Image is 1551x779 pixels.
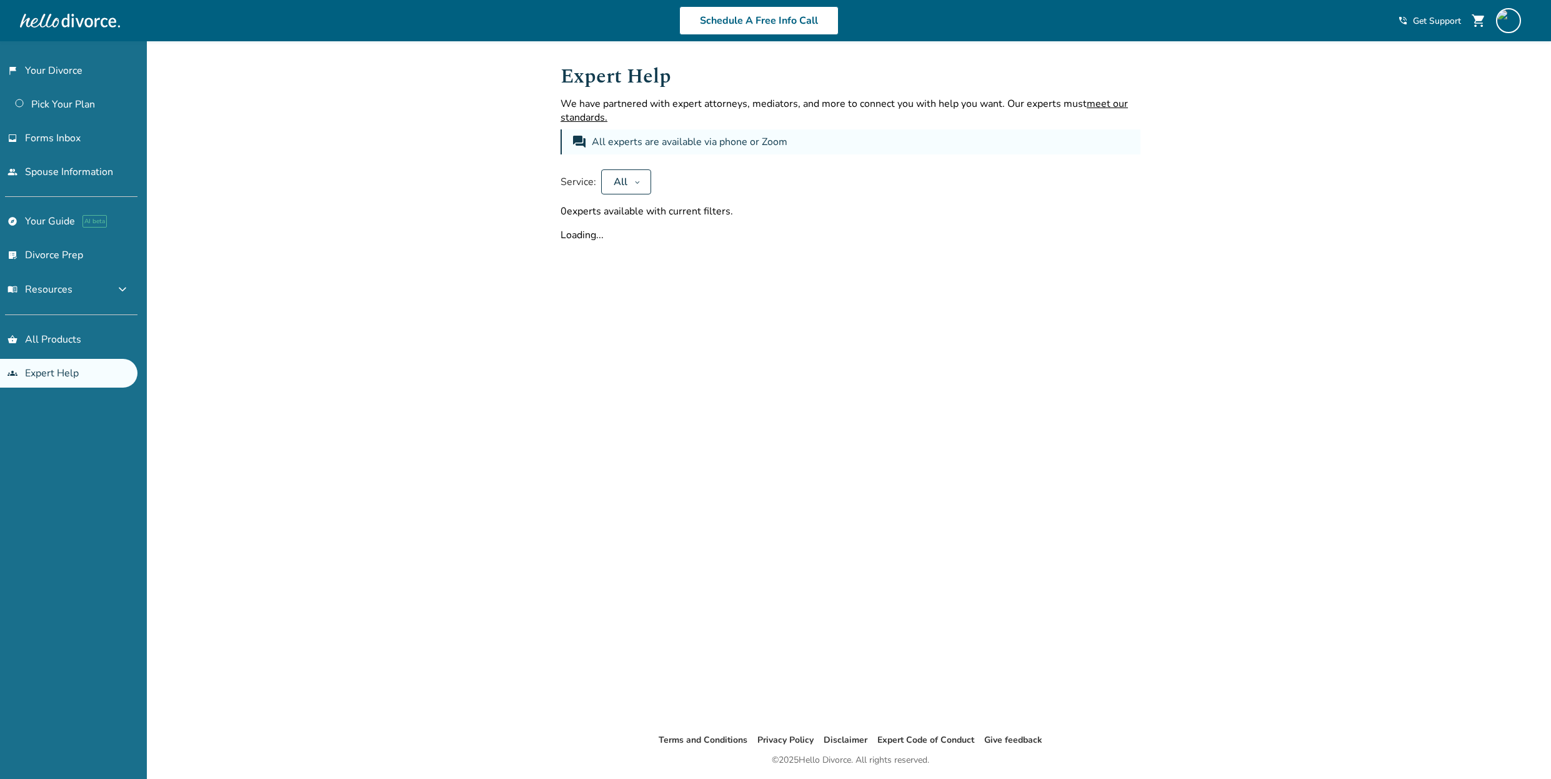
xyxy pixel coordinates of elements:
[679,6,839,35] a: Schedule A Free Info Call
[592,134,790,149] div: All experts are available via phone or Zoom
[1413,15,1461,27] span: Get Support
[772,753,929,768] div: © 2025 Hello Divorce. All rights reserved.
[7,368,17,378] span: groups
[601,169,651,194] button: All
[1471,13,1486,28] span: shopping_cart
[7,133,17,143] span: inbox
[561,175,596,189] span: Service:
[757,734,814,746] a: Privacy Policy
[612,175,629,189] div: All
[7,284,17,294] span: menu_book
[7,216,17,226] span: explore
[561,204,1140,218] div: 0 experts available with current filters.
[561,97,1140,124] p: We have partnered with expert attorneys, mediators, and more to connect you with help you want. O...
[984,733,1042,748] li: Give feedback
[115,282,130,297] span: expand_more
[572,134,587,149] span: forum
[877,734,974,746] a: Expert Code of Conduct
[824,733,867,748] li: Disclaimer
[7,66,17,76] span: flag_2
[7,250,17,260] span: list_alt_check
[1398,15,1461,27] a: phone_in_talkGet Support
[659,734,747,746] a: Terms and Conditions
[7,283,72,296] span: Resources
[1398,16,1408,26] span: phone_in_talk
[25,131,81,145] span: Forms Inbox
[561,61,1140,92] h1: Expert Help
[7,334,17,344] span: shopping_basket
[561,97,1128,124] span: meet our standards.
[82,215,107,228] span: AI beta
[1496,8,1521,33] img: jana.slovinska@gmail.com
[561,228,1140,242] div: Loading...
[7,167,17,177] span: people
